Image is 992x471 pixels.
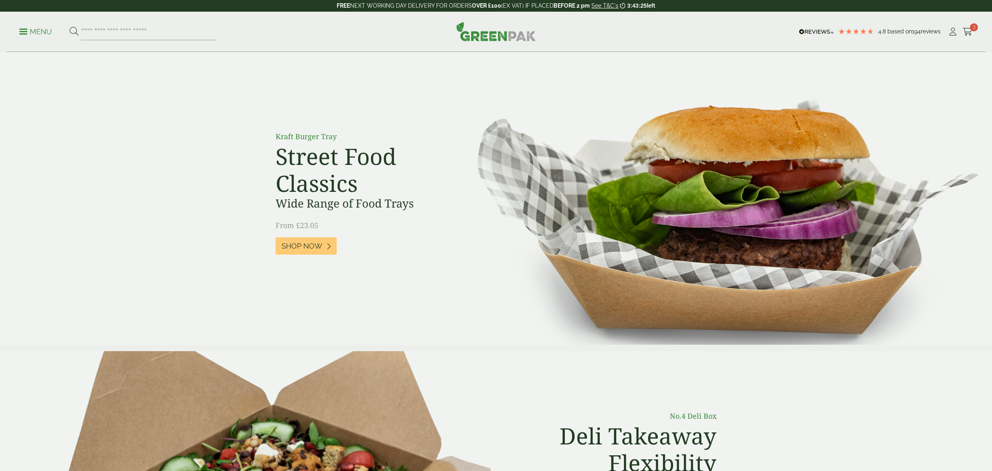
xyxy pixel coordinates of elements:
span: From £23.05 [276,220,318,230]
span: 4.8 [878,28,887,35]
span: 194 [912,28,921,35]
i: Cart [963,28,973,36]
span: Shop Now [282,242,322,251]
h2: Street Food Classics [276,143,457,197]
span: reviews [921,28,941,35]
p: Kraft Burger Tray [276,131,457,142]
a: Shop Now [276,237,337,255]
img: REVIEWS.io [799,29,834,35]
img: GreenPak Supplies [456,22,536,41]
span: left [647,2,655,9]
p: Menu [19,27,52,37]
span: Based on [887,28,912,35]
h3: Wide Range of Food Trays [276,197,457,210]
a: Menu [19,27,52,35]
img: Street Food Classics [447,52,992,345]
a: See T&C's [591,2,618,9]
strong: OVER £100 [472,2,501,9]
strong: FREE [337,2,350,9]
div: 4.78 Stars [838,28,874,35]
p: No.4 Deli Box [541,411,716,422]
span: 3 [970,23,978,31]
i: My Account [948,28,958,36]
a: 3 [963,26,973,38]
strong: BEFORE 2 pm [554,2,590,9]
span: 3:43:25 [627,2,646,9]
